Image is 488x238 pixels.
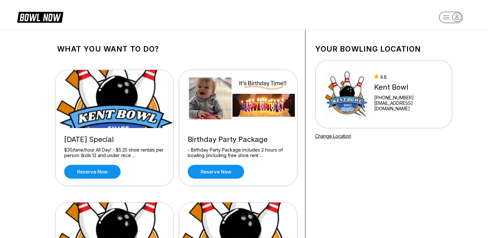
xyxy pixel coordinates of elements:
a: [EMAIL_ADDRESS][DOMAIN_NAME] [374,100,443,111]
div: [DATE] Special [64,135,165,144]
a: Reserve now [188,165,244,179]
div: 4.8 [374,74,443,80]
img: Birthday Party Package [179,70,298,128]
div: - Birthday Party Package includes 2 hours of bowling (including free shoe rent ... [188,147,288,158]
div: [PHONE_NUMBER] [374,95,443,100]
a: Change Location [315,133,351,139]
h1: What you want to do? [57,45,295,54]
a: Reserve now [64,165,121,179]
div: $30/lane/hour All Day! - $5.25 shoe rentals per person (kids 12 and under rece ... [64,147,165,158]
img: Kent Bowl [324,70,369,118]
img: Wednesday Special [55,70,174,128]
h1: Your bowling location [315,45,452,54]
div: Kent Bowl [374,83,443,92]
div: Birthday Party Package [188,135,288,144]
